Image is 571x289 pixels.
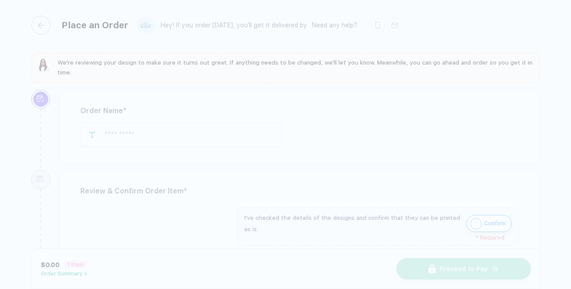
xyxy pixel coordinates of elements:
img: user profile [138,18,154,33]
span: 1 item [64,261,87,269]
div: Order Name [80,104,519,118]
button: Order Summary > [41,271,88,277]
div: Hey! If you order [DATE], you'll get it delivered by . Need any help? [161,22,357,29]
span: $0.00 [41,261,60,268]
div: Review & Confirm Order Item [80,184,519,198]
img: sophie [37,58,51,72]
img: icon [470,218,482,229]
span: We're reviewing your design to make sure it turns out great. If anything needs to be changed, we'... [57,59,532,76]
div: Place an Order [61,20,128,31]
div: * Required [244,235,505,241]
span: Confirm [484,216,506,231]
button: We're reviewing your design to make sure it turns out great. If anything needs to be changed, we'... [37,58,534,78]
button: iconConfirm [466,215,512,232]
div: I've checked the details of the designs and confirm that they can be printed as is. [244,212,462,235]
